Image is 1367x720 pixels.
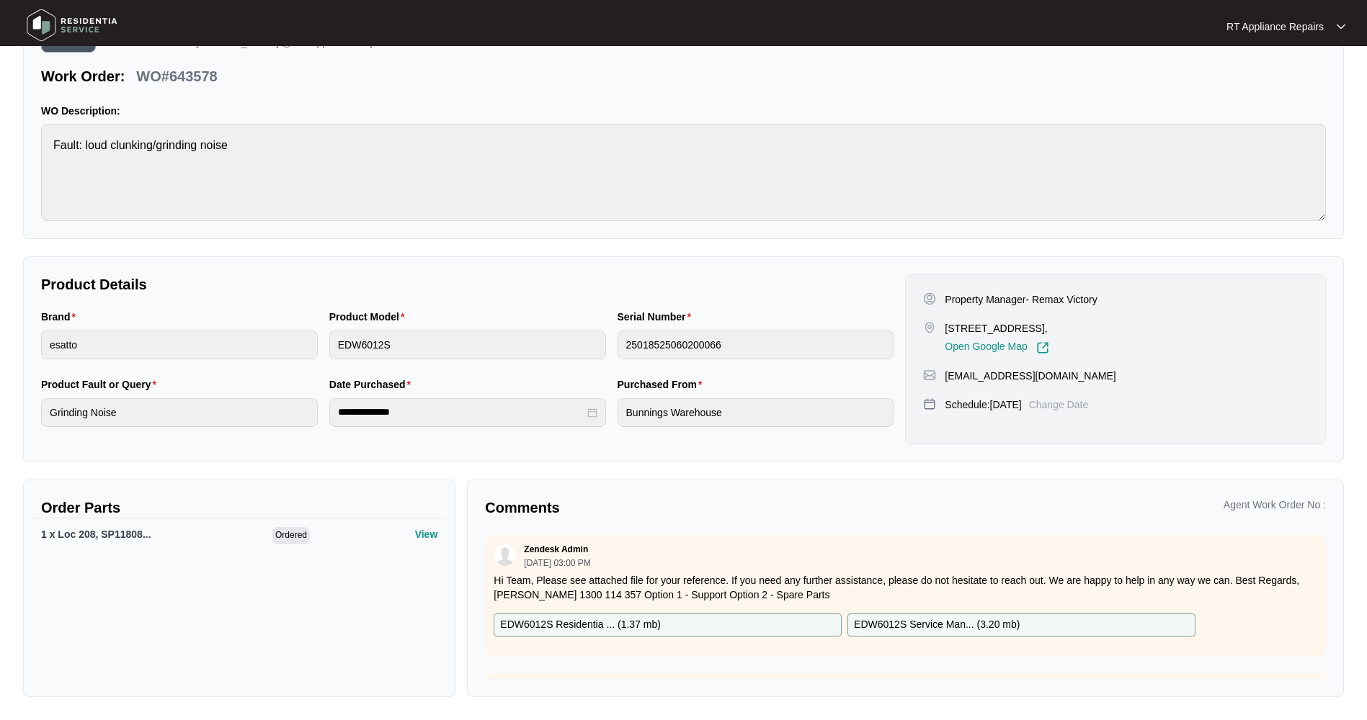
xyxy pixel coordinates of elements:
img: map-pin [923,397,936,410]
input: Product Fault or Query [41,398,318,427]
img: map-pin [923,321,936,334]
p: Order Parts [41,498,437,518]
label: Purchased From [618,377,708,392]
p: WO Description: [41,104,1326,118]
img: Link-External [1036,341,1049,354]
input: Product Model [329,330,606,359]
p: [DATE] 03:00 PM [524,559,590,567]
a: Open Google Map [945,341,1048,354]
p: [EMAIL_ADDRESS][DOMAIN_NAME] [945,369,1116,383]
img: user-pin [923,292,936,305]
input: Date Purchased [338,405,584,420]
p: EDW6012S Residentia ... ( 1.37 mb ) [500,617,661,633]
img: residentia service logo [22,4,123,47]
span: Ordered [272,527,310,544]
p: RT Appliance Repairs [1226,19,1324,34]
p: Schedule: [DATE] [945,397,1021,412]
label: Product Model [329,310,411,324]
p: [STREET_ADDRESS], [945,321,1048,336]
img: dropdown arrow [1337,23,1345,30]
img: map-pin [923,369,936,382]
p: Agent Work Order No : [1224,498,1326,512]
p: Product Details [41,274,894,294]
p: Zendesk Admin [524,544,588,555]
label: Serial Number [618,310,697,324]
input: Serial Number [618,330,894,359]
p: Work Order: [41,66,125,86]
label: Date Purchased [329,377,417,392]
img: user.svg [494,544,516,566]
input: Purchased From [618,398,894,427]
span: 1 x Loc 208, SP11808... [41,528,151,540]
textarea: Fault: loud clunking/grinding noise [41,124,1326,221]
p: Property Manager- Remax Victory [945,292,1097,307]
label: Brand [41,310,81,324]
p: Change Date [1029,397,1089,412]
p: View [415,527,438,541]
input: Brand [41,330,318,359]
p: WO#643578 [136,66,217,86]
p: EDW6012S Service Man... ( 3.20 mb ) [854,617,1020,633]
label: Product Fault or Query [41,377,162,392]
p: Comments [485,498,895,518]
p: Hi Team, Please see attached file for your reference. If you need any further assistance, please ... [494,573,1317,602]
